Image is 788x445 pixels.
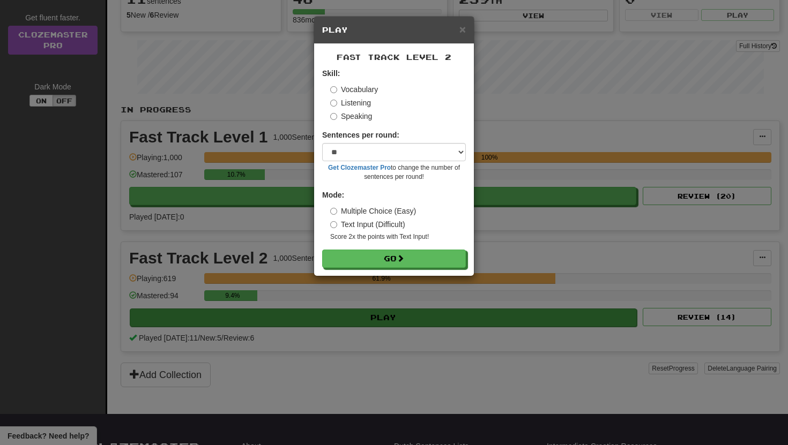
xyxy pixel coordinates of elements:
strong: Skill: [322,69,340,78]
input: Vocabulary [330,86,337,93]
label: Speaking [330,111,372,122]
span: Fast Track Level 2 [337,52,451,62]
h5: Play [322,25,466,35]
small: to change the number of sentences per round! [322,163,466,182]
small: Score 2x the points with Text Input ! [330,232,466,242]
strong: Mode: [322,191,344,199]
input: Text Input (Difficult) [330,221,337,228]
label: Listening [330,97,371,108]
label: Vocabulary [330,84,378,95]
label: Multiple Choice (Easy) [330,206,416,216]
span: × [459,23,466,35]
label: Text Input (Difficult) [330,219,405,230]
input: Multiple Choice (Easy) [330,208,337,215]
a: Get Clozemaster Pro [328,164,391,171]
button: Go [322,250,466,268]
button: Close [459,24,466,35]
input: Speaking [330,113,337,120]
input: Listening [330,100,337,107]
label: Sentences per round: [322,130,399,140]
